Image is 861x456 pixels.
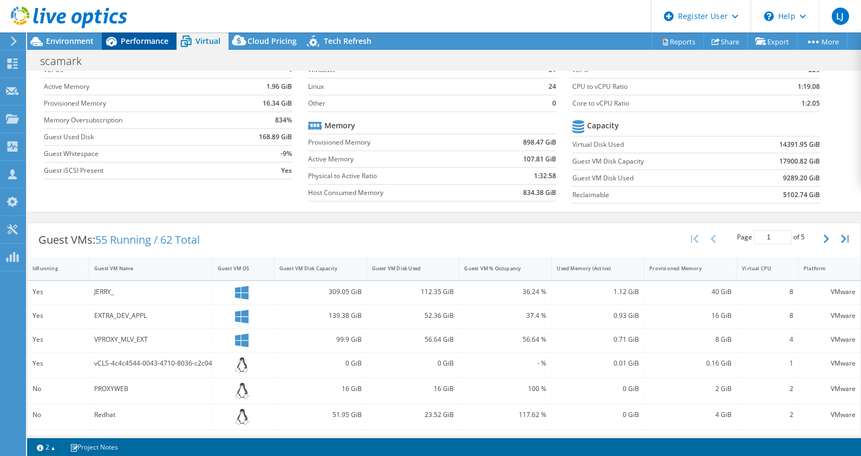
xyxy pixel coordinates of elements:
[32,383,84,395] div: No
[797,33,847,50] a: More
[557,357,639,369] div: 0.01 GiB
[557,334,639,346] div: 0.71 GiB
[464,409,546,421] div: 117.62 %
[572,173,735,184] label: Guest VM Disk Used
[29,440,63,454] a: 2
[94,310,207,322] div: EXTRA_DEV_APPL
[46,36,94,46] span: Environment
[742,409,793,421] div: 2
[247,36,297,46] span: Cloud Pricing
[464,357,546,369] div: - %
[742,334,793,346] div: 4
[652,33,704,50] a: Reports
[557,409,639,421] div: 0 GiB
[779,156,820,167] b: 17900.82 GiB
[804,310,856,322] div: VMware
[308,187,484,198] label: Host Consumed Memory
[804,409,856,421] div: VMware
[121,36,168,46] span: Performance
[308,171,484,181] label: Physical to Active Ratio
[308,81,533,92] label: Linux
[649,286,732,298] div: 40 GiB
[464,334,546,346] div: 56.64 %
[95,232,200,247] span: 55 Running / 62 Total
[742,265,780,272] div: Virtual CPU
[464,435,546,447] div: 100 %
[804,286,856,298] div: VMware
[44,115,232,126] label: Memory Oversubscription
[372,334,454,346] div: 56.64 GiB
[572,139,735,150] label: Virtual Disk Used
[44,81,232,92] label: Active Memory
[35,55,99,67] h1: scamark
[259,132,292,142] b: 168.89 GiB
[742,435,793,447] div: 8
[523,137,556,148] b: 898.47 GiB
[557,286,639,298] div: 1.12 GiB
[372,310,454,322] div: 52.36 GiB
[94,383,207,395] div: PROXYWEB
[804,357,856,369] div: VMware
[742,357,793,369] div: 1
[523,154,556,165] b: 107.81 GiB
[557,383,639,395] div: 0 GiB
[572,81,755,92] label: CPU to vCPU Ratio
[754,230,792,244] input: jump to page
[587,120,619,131] b: Capacity
[32,435,84,447] div: No
[263,98,292,109] b: 16.34 GiB
[649,409,732,421] div: 4 GiB
[32,310,84,322] div: Yes
[281,148,292,159] b: -9%
[572,190,735,200] label: Reclaimable
[372,357,454,369] div: 0 GiB
[308,98,533,109] label: Other
[801,232,805,242] span: 5
[764,11,774,21] svg: \n
[32,286,84,298] div: Yes
[649,383,732,395] div: 2 GiB
[279,435,362,447] div: 430 GiB
[94,409,207,421] div: Redhat
[44,98,232,109] label: Provisioned Memory
[279,334,362,346] div: 99.9 GiB
[266,81,292,92] b: 1.96 GiB
[783,190,820,200] b: 5102.74 GiB
[32,265,71,272] div: IsRunning
[32,409,84,421] div: No
[572,156,735,167] label: Guest VM Disk Capacity
[742,383,793,395] div: 2
[32,334,84,346] div: Yes
[279,286,362,298] div: 309.05 GiB
[464,265,533,272] div: Guest VM % Occupancy
[279,310,362,322] div: 139.38 GiB
[324,36,371,46] span: Tech Refresh
[798,81,820,92] b: 1:19.08
[94,286,207,298] div: JERRY_
[28,223,211,257] div: Guest VMs:
[737,230,805,244] span: Page of
[372,435,454,447] div: 430 GiB
[649,265,719,272] div: Provisioned Memory
[557,310,639,322] div: 0.93 GiB
[275,115,292,126] b: 834%
[372,409,454,421] div: 23.52 GiB
[804,435,856,447] div: VMware
[649,310,732,322] div: 16 GiB
[523,187,556,198] b: 834.38 GiB
[281,165,292,176] b: Yes
[747,33,798,50] a: Export
[279,265,349,272] div: Guest VM Disk Capacity
[649,435,732,447] div: 40 GiB
[742,310,793,322] div: 8
[94,357,207,369] div: vCLS-4c4c4544-0043-4710-8036-c2c04f585032
[44,148,232,159] label: Guest Whitespace
[832,8,849,25] span: LJ
[552,98,556,109] b: 0
[779,139,820,150] b: 14391.95 GiB
[534,171,556,181] b: 1:32.58
[94,435,207,447] div: [PERSON_NAME]
[308,137,484,148] label: Provisioned Memory
[372,265,441,272] div: Guest VM Disk Used
[279,409,362,421] div: 51.95 GiB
